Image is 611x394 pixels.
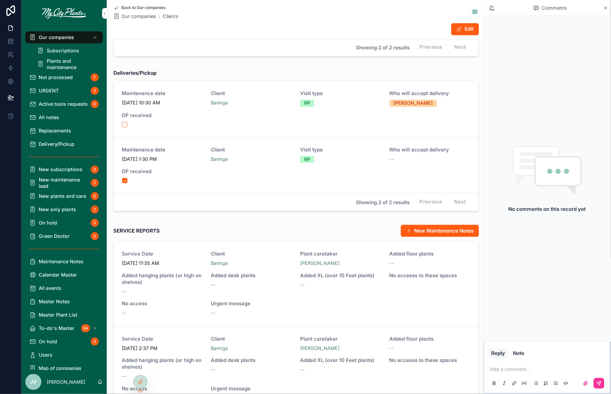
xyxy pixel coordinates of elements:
span: New only plants [39,206,76,213]
div: 0 [91,219,99,227]
a: Users [25,349,103,361]
span: Delivery/Pickup [39,141,74,147]
img: App logo [42,8,86,19]
a: Our companies [25,31,103,43]
a: Delivery/Pickup [25,138,103,150]
a: Master Plant List [25,309,103,321]
div: 2 [91,87,99,95]
a: Active tools requests6 [25,98,103,110]
p: [PERSON_NAME] [47,379,85,385]
span: Added desk plants [211,357,292,364]
a: Maintenance Notes [25,256,103,268]
a: Back to Our companies [113,5,166,11]
span: Maintenance date [122,147,203,153]
a: On hold0 [25,217,103,229]
a: Plants and maintenance [33,58,103,70]
span: No acceess to these spaces [390,357,471,364]
span: Master Notes [39,298,70,305]
span: -- [122,310,126,317]
span: Added desk plants [211,273,292,279]
a: To-do's Master84 [25,322,103,334]
button: Note [510,349,527,358]
a: Map of companies [25,362,103,374]
span: All events [39,285,61,291]
div: 7 [91,73,99,81]
span: -- [390,345,394,352]
span: Baringa [211,100,228,107]
div: RP [304,100,310,107]
span: -- [390,260,394,267]
span: Showing 2 of 2 results [356,199,410,206]
a: Our companies [113,13,156,20]
a: New only plants2 [25,204,103,216]
span: No access [122,301,203,307]
a: Service Date[DATE] 11:35 AMClientBaringaPlant caretaker[PERSON_NAME]Added floor plants--Added han... [114,242,479,327]
a: Baringa [211,345,228,352]
span: Replacements [39,127,71,134]
span: Added XL (over 10 Feet plants) [300,357,382,364]
div: 0 [91,338,99,346]
div: 2 [91,179,99,187]
div: [PERSON_NAME] [394,100,433,107]
a: Clients [163,13,178,20]
a: Maintenance date[DATE] 10:30 AMClientBaringaVisit typeRPWho will accept delivery[PERSON_NAME]DP r... [114,81,479,137]
span: [DATE] 10:30 AM [122,100,203,107]
a: [PERSON_NAME] [300,260,340,267]
a: Replacements [25,125,103,137]
a: Baringa [211,260,228,267]
span: All notes [39,114,59,120]
div: 0 [91,165,99,173]
span: DP received [122,112,203,119]
div: Note [513,350,524,357]
a: Calendar Master [25,269,103,281]
a: Baringa [211,156,228,163]
span: Urgent message [211,386,382,392]
span: Plant caretaker [300,336,382,343]
span: Client [211,251,292,258]
span: [PERSON_NAME] [300,345,340,352]
span: -- [211,282,216,289]
span: [DATE] 11:35 AM [122,260,203,267]
a: Green Doctor0 [25,230,103,242]
a: On hold0 [25,336,103,348]
div: RP [304,156,310,163]
h1: Deliveries/Pickup [113,70,156,77]
div: 6 [91,192,99,200]
span: -- [122,373,126,380]
span: No access [122,386,203,392]
div: 2 [91,206,99,214]
span: Our companies [39,34,74,40]
button: Reply [489,349,508,358]
span: Who will accept delivery [390,147,471,153]
span: Who will accept delivery [390,90,471,97]
span: Client [211,90,292,97]
span: [DATE] 1:30 PM [122,156,203,163]
a: All events [25,282,103,294]
span: JV [30,378,37,386]
span: Service Date [122,251,203,258]
span: Back to Our companies [121,5,166,11]
span: On hold [39,338,57,345]
a: New plants and care6 [25,190,103,202]
div: 0 [91,232,99,240]
a: Maintenance date[DATE] 1:30 PMClientBaringaVisit typeRPWho will accept delivery--DP received [114,137,479,194]
span: Added hanging plants (or high on shelves) [122,273,203,286]
a: Master Notes [25,296,103,308]
a: Subscriptions [33,45,103,57]
span: Not processed [39,74,73,80]
a: URGENT2 [25,85,103,97]
span: Plants and maintenance [47,58,96,70]
h1: SERVICE REPORTS [113,228,160,235]
span: Visit type [300,90,382,97]
span: Green Doctor [39,233,70,239]
span: Calendar Master [39,272,77,278]
a: Not processed7 [25,71,103,83]
span: Added XL (over 10 Feet plants) [300,273,382,279]
button: New Maintenance Notes [401,225,479,237]
span: Service Date [122,336,203,343]
button: Edit [451,23,479,35]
